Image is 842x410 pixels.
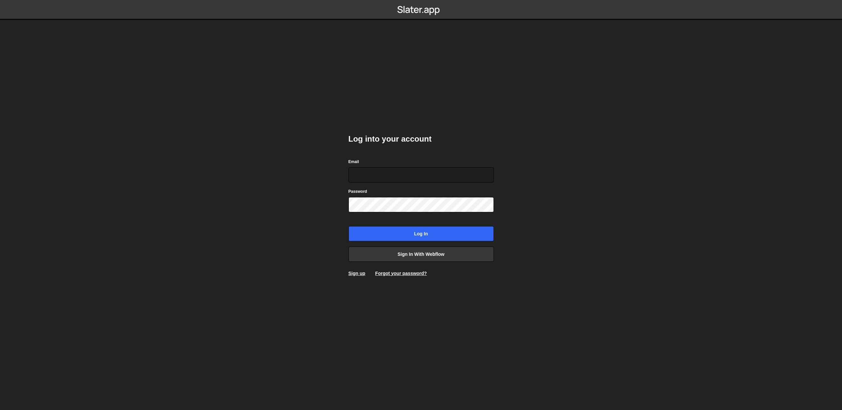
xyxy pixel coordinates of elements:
[375,271,427,276] a: Forgot your password?
[348,271,365,276] a: Sign up
[348,226,494,241] input: Log in
[348,247,494,262] a: Sign in with Webflow
[348,158,359,165] label: Email
[348,188,367,195] label: Password
[348,134,494,144] h2: Log into your account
